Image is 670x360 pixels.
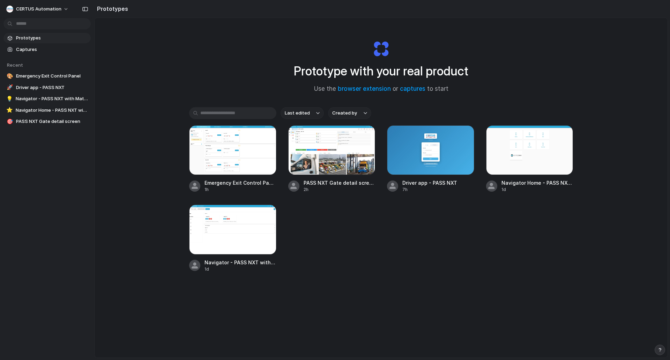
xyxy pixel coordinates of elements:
a: browser extension [338,85,391,92]
div: ⭐ [6,107,13,114]
div: 1d [204,266,276,272]
h1: Prototype with your real product [294,62,468,80]
span: Use the or to start [314,85,448,94]
a: 🎨Emergency Exit Control Panel [3,71,91,81]
button: CERTUS Automation [3,3,72,15]
h2: Prototypes [94,5,128,13]
span: Emergency Exit Control Panel [204,179,276,186]
a: PASS NXT Gate detail screenPASS NXT Gate detail screen2h [288,125,375,193]
span: Last edited [285,110,310,117]
button: Created by [328,107,371,119]
button: Last edited [281,107,324,119]
a: Prototypes [3,33,91,43]
div: 🚀 [6,84,13,91]
a: Emergency Exit Control PanelEmergency Exit Control Panel1h [189,125,276,193]
span: Prototypes [16,35,88,42]
span: Emergency Exit Control Panel [16,73,88,80]
a: Navigator Home - PASS NXT with IconsNavigator Home - PASS NXT with Icons1d [486,125,573,193]
span: PASS NXT Gate detail screen [16,118,88,125]
div: 1d [501,186,573,193]
div: 🎨 [6,73,13,80]
div: 1h [204,186,276,193]
span: PASS NXT Gate detail screen [304,179,375,186]
span: Driver app - PASS NXT [402,179,474,186]
a: Navigator - PASS NXT with Material IconsNavigator - PASS NXT with Material Icons1d [189,205,276,272]
span: Navigator - PASS NXT with Material Icons [16,95,88,102]
span: Captures [16,46,88,53]
div: 🎯 [6,118,13,125]
span: Created by [332,110,357,117]
a: captures [400,85,425,92]
a: Captures [3,44,91,55]
span: Navigator Home - PASS NXT with Icons [16,107,88,114]
div: 💡 [6,95,13,102]
div: 2h [304,186,375,193]
span: Recent [7,62,23,68]
span: Navigator Home - PASS NXT with Icons [501,179,573,186]
span: Driver app - PASS NXT [16,84,88,91]
a: 💡Navigator - PASS NXT with Material Icons [3,94,91,104]
div: 7h [402,186,474,193]
a: 🎯PASS NXT Gate detail screen [3,116,91,127]
span: Navigator - PASS NXT with Material Icons [204,259,276,266]
a: Driver app - PASS NXTDriver app - PASS NXT7h [387,125,474,193]
span: CERTUS Automation [16,6,61,13]
a: ⭐Navigator Home - PASS NXT with Icons [3,105,91,116]
a: 🚀Driver app - PASS NXT [3,82,91,93]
